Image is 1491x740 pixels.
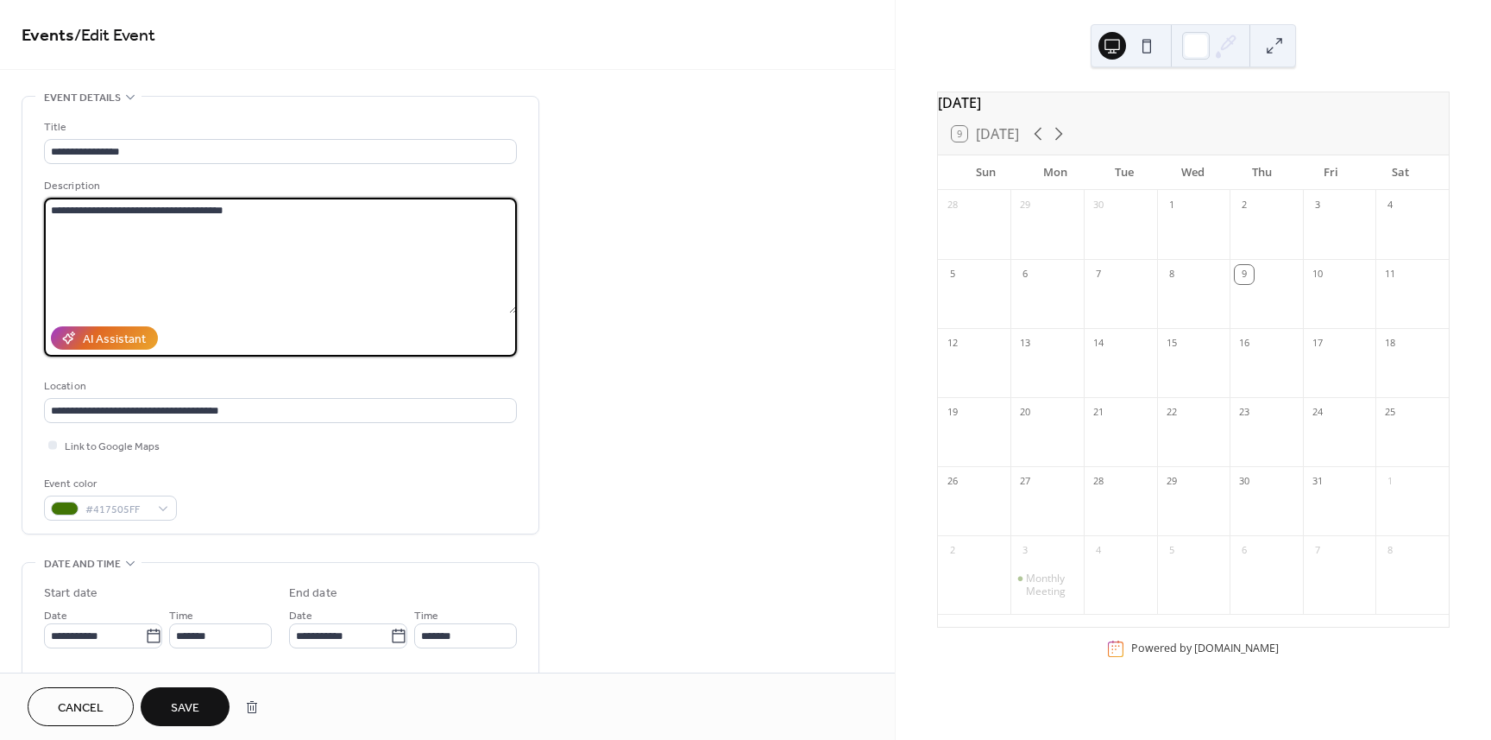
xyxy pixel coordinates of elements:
div: 12 [943,334,962,353]
div: 26 [943,472,962,491]
div: 23 [1235,403,1254,422]
div: 30 [1089,196,1108,215]
div: Sat [1366,155,1435,190]
div: 28 [1089,472,1108,491]
span: Time [169,607,193,625]
div: 3 [1308,196,1327,215]
div: 8 [1162,265,1181,284]
div: 6 [1235,541,1254,560]
div: 3 [1016,541,1035,560]
div: 22 [1162,403,1181,422]
div: 2 [1235,196,1254,215]
div: 29 [1162,472,1181,491]
div: Title [44,118,513,136]
div: Monthly Meeting [1026,572,1077,598]
div: 7 [1089,265,1108,284]
div: 29 [1016,196,1035,215]
span: Event details [44,89,121,107]
div: 24 [1308,403,1327,422]
div: Sun [952,155,1021,190]
div: 1 [1381,472,1400,491]
span: Date [44,607,67,625]
div: 21 [1089,403,1108,422]
div: Wed [1159,155,1228,190]
div: 9 [1235,265,1254,284]
div: 15 [1162,334,1181,353]
div: Thu [1228,155,1297,190]
button: Save [141,687,230,726]
div: [DATE] [938,92,1449,113]
span: Time [414,607,438,625]
div: 7 [1308,541,1327,560]
span: Cancel [58,699,104,718]
div: 14 [1089,334,1108,353]
div: 2 [943,541,962,560]
div: 4 [1089,541,1108,560]
div: 25 [1381,403,1400,422]
span: / Edit Event [74,19,155,53]
div: 11 [1381,265,1400,284]
div: 1 [1162,196,1181,215]
span: All day [65,671,95,689]
div: Monthly Meeting [1010,572,1084,598]
span: Date and time [44,555,121,573]
a: [DOMAIN_NAME] [1194,642,1279,656]
div: 17 [1308,334,1327,353]
span: Save [171,699,199,718]
div: 20 [1016,403,1035,422]
div: 4 [1381,196,1400,215]
div: 10 [1308,265,1327,284]
div: 16 [1235,334,1254,353]
span: Date [289,607,312,625]
div: 13 [1016,334,1035,353]
button: AI Assistant [51,326,158,350]
div: 5 [943,265,962,284]
div: Fri [1297,155,1366,190]
div: Event color [44,475,173,493]
div: Tue [1090,155,1159,190]
div: Start date [44,585,98,603]
div: 31 [1308,472,1327,491]
div: Description [44,177,513,195]
a: Events [22,19,74,53]
span: Link to Google Maps [65,438,160,456]
div: Location [44,377,513,395]
span: #417505FF [85,501,149,519]
div: 27 [1016,472,1035,491]
div: 28 [943,196,962,215]
div: 8 [1381,541,1400,560]
div: End date [289,585,337,603]
div: Mon [1021,155,1090,190]
div: 30 [1235,472,1254,491]
div: Powered by [1131,642,1279,656]
div: 19 [943,403,962,422]
div: AI Assistant [83,331,146,349]
button: Cancel [28,687,134,726]
div: 5 [1162,541,1181,560]
div: 6 [1016,265,1035,284]
div: 18 [1381,334,1400,353]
